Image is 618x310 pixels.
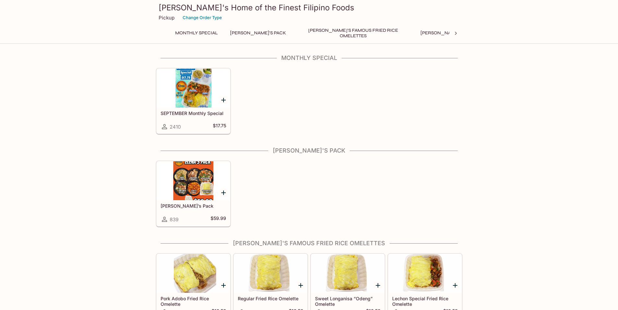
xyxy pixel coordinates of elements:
span: 839 [170,216,178,223]
h5: $59.99 [211,215,226,223]
button: Add Elena’s Pack [220,189,228,197]
h5: [PERSON_NAME]’s Pack [161,203,226,209]
button: Add Lechon Special Fried Rice Omelette [451,281,459,289]
h5: SEPTEMBER Monthly Special [161,110,226,116]
span: 2410 [170,124,181,130]
button: Add SEPTEMBER Monthly Special [220,96,228,104]
button: [PERSON_NAME]'s Mixed Plates [417,29,500,38]
p: Pickup [159,15,175,21]
button: Change Order Type [180,13,225,23]
div: Regular Fried Rice Omelette [234,254,307,293]
button: Monthly Special [172,29,221,38]
h5: Sweet Longanisa “Odeng” Omelette [315,296,381,306]
button: Add Pork Adobo Fried Rice Omelette [220,281,228,289]
div: Elena’s Pack [157,161,230,200]
h5: Pork Adobo Fried Rice Omelette [161,296,226,306]
h5: $17.75 [213,123,226,131]
h3: [PERSON_NAME]'s Home of the Finest Filipino Foods [159,3,460,13]
h5: Regular Fried Rice Omelette [238,296,303,301]
h4: [PERSON_NAME]'s Pack [156,147,462,154]
h4: Monthly Special [156,54,462,62]
h5: Lechon Special Fried Rice Omelette [392,296,458,306]
div: Lechon Special Fried Rice Omelette [388,254,462,293]
a: SEPTEMBER Monthly Special2410$17.75 [156,68,230,134]
div: Pork Adobo Fried Rice Omelette [157,254,230,293]
button: [PERSON_NAME]'s Famous Fried Rice Omelettes [295,29,412,38]
button: Add Sweet Longanisa “Odeng” Omelette [374,281,382,289]
div: Sweet Longanisa “Odeng” Omelette [311,254,384,293]
button: [PERSON_NAME]'s Pack [226,29,290,38]
div: SEPTEMBER Monthly Special [157,69,230,108]
button: Add Regular Fried Rice Omelette [297,281,305,289]
h4: [PERSON_NAME]'s Famous Fried Rice Omelettes [156,240,462,247]
a: [PERSON_NAME]’s Pack839$59.99 [156,161,230,226]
